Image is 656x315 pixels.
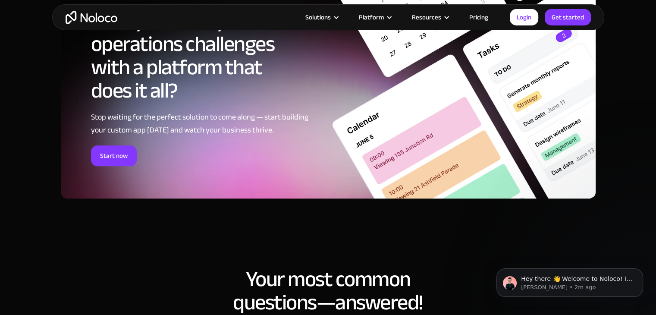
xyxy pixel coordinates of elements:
[348,12,401,23] div: Platform
[483,250,656,311] iframe: Intercom notifications message
[510,9,538,25] a: Login
[305,12,331,23] div: Solutions
[66,11,117,24] a: home
[401,12,458,23] div: Resources
[545,9,591,25] a: Get started
[91,145,137,166] a: Start now
[91,111,309,137] div: Stop waiting for the perfect solution to come along — start building your custom app [DATE] and w...
[412,12,441,23] div: Resources
[295,12,348,23] div: Solutions
[91,9,309,102] h2: Ready to solve your operations challenges with a platform that does it all?
[359,12,384,23] div: Platform
[458,12,499,23] a: Pricing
